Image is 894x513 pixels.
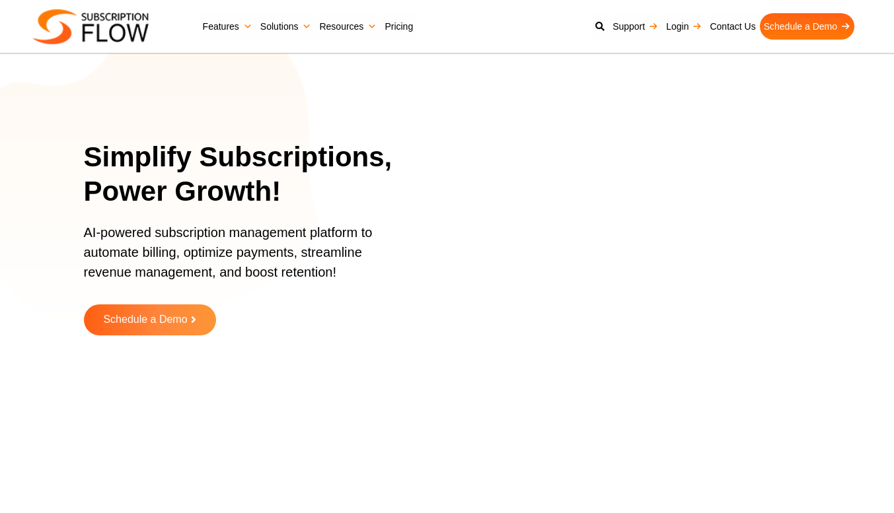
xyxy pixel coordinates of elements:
img: Subscriptionflow [33,9,149,44]
a: Solutions [256,13,316,40]
a: Pricing [381,13,417,40]
h1: Simplify Subscriptions, Power Growth! [84,140,413,209]
p: AI-powered subscription management platform to automate billing, optimize payments, streamline re... [84,222,396,295]
a: Resources [315,13,381,40]
span: Schedule a Demo [103,314,187,325]
a: Support [609,13,662,40]
a: Login [662,13,706,40]
a: Schedule a Demo [760,13,854,40]
a: Schedule a Demo [84,304,216,335]
a: Features [199,13,256,40]
a: Contact Us [706,13,759,40]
